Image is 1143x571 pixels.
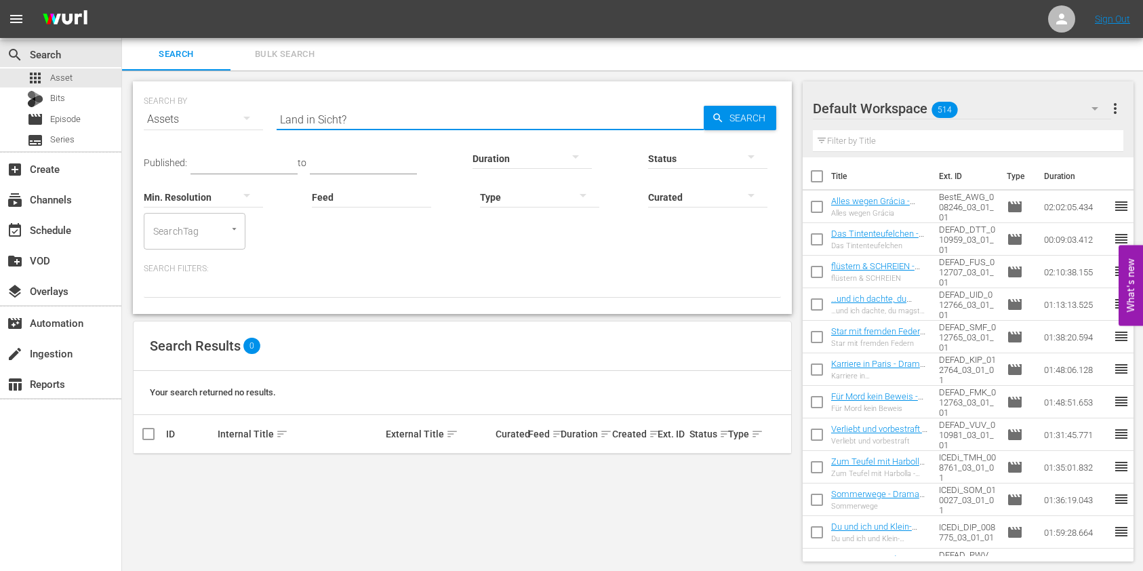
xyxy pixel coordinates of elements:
[831,372,928,380] div: Karriere in [GEOGRAPHIC_DATA]
[239,47,331,62] span: Bulk Search
[1039,321,1113,353] td: 01:38:20.594
[1119,245,1143,326] button: Open Feedback Widget
[1007,296,1023,313] span: Episode
[689,426,724,442] div: Status
[243,338,260,354] span: 0
[934,451,1002,484] td: ICEDi_TMH_008761_03_01_01
[831,229,924,249] a: Das Tintenteufelchen - Kids & Family, Trickfilm
[934,484,1002,516] td: ICEDi_SOM_010027_03_01_01
[831,209,928,218] div: Alles wegen Grácia
[934,288,1002,321] td: DEFAD_UID_012766_03_01_01
[934,418,1002,451] td: DEFAD_VUV_010981_03_01_01
[831,456,925,477] a: Zum Teufel mit Harbolla - Drama
[831,339,928,348] div: Star mit fremden Federn
[298,157,306,168] span: to
[931,96,957,124] span: 514
[1039,191,1113,223] td: 02:02:05.434
[7,253,23,269] span: VOD
[7,346,23,362] span: Ingestion
[1113,426,1129,442] span: reorder
[934,386,1002,418] td: DEFAD_FMK_012763_03_01_01
[27,132,43,149] span: Series
[228,222,241,235] button: Open
[7,283,23,300] span: Overlays
[831,469,928,478] div: Zum Teufel mit Harbolla - Eine Geschichte aus dem Jahre 1956
[649,428,661,440] span: sort
[1039,386,1113,418] td: 01:48:51.653
[218,426,382,442] div: Internal Title
[144,263,781,275] p: Search Filters:
[50,71,73,85] span: Asset
[7,222,23,239] span: Schedule
[27,91,43,107] div: Bits
[1007,394,1023,410] span: Episode
[1107,92,1123,125] button: more_vert
[931,157,999,195] th: Ext. ID
[1039,288,1113,321] td: 01:13:13.525
[1113,361,1129,377] span: reorder
[7,192,23,208] span: Channels
[144,157,187,168] span: Published:
[1113,263,1129,279] span: reorder
[831,404,928,413] div: Für Mord kein Beweis
[386,426,492,442] div: External Title
[7,47,23,63] span: Search
[150,338,241,354] span: Search Results
[50,113,81,126] span: Episode
[1007,264,1023,280] span: Episode
[166,429,214,439] div: ID
[831,534,928,543] div: Du und ich und Klein-[GEOGRAPHIC_DATA]
[831,521,917,542] a: Du und ich und Klein-Paris - Drama
[751,428,763,440] span: sort
[1007,459,1023,475] span: Episode
[1113,393,1129,410] span: reorder
[934,516,1002,549] td: ICEDi_DIP_008775_03_01_01
[50,92,65,105] span: Bits
[1007,492,1023,508] span: Episode
[728,426,750,442] div: Type
[831,196,915,216] a: Alles wegen Grácia - Drama, Romance
[831,437,928,446] div: Verliebt und vorbestraft
[813,90,1111,127] div: Default Workspace
[552,428,564,440] span: sort
[1007,427,1023,443] span: Episode
[1007,524,1023,540] span: Episode
[150,387,276,397] span: Your search returned no results.
[1039,451,1113,484] td: 01:35:01.832
[50,133,75,146] span: Series
[612,426,654,442] div: Created
[1113,296,1129,312] span: reorder
[1113,328,1129,344] span: reorder
[27,111,43,127] span: Episode
[831,359,925,379] a: Karriere in Paris - Drama sw
[831,307,928,315] div: …und ich dachte, du magst mich
[1007,329,1023,345] span: Episode
[1007,231,1023,248] span: Episode
[831,326,925,347] a: Star mit fremden Federn - Drama, Comedy sw
[1113,491,1129,507] span: reorder
[600,428,612,440] span: sort
[658,429,686,439] div: Ext. ID
[704,106,776,130] button: Search
[934,321,1002,353] td: DEFAD_SMF_012765_03_01_01
[7,315,23,332] span: Automation
[1039,484,1113,516] td: 01:36:19.043
[934,223,1002,256] td: DEFAD_DTT_010959_03_01_01
[1095,14,1130,24] a: Sign Out
[719,428,731,440] span: sort
[1113,198,1129,214] span: reorder
[130,47,222,62] span: Search
[1039,418,1113,451] td: 01:31:45.771
[934,353,1002,386] td: DEFAD_KIP_012764_03_01_01
[561,426,608,442] div: Duration
[1113,458,1129,475] span: reorder
[831,274,928,283] div: flüstern & SCHREIEN
[1007,361,1023,378] span: Episode
[276,428,288,440] span: sort
[1036,157,1117,195] th: Duration
[934,191,1002,223] td: BestE_AWG_008246_03_01_01
[528,426,557,442] div: Feed
[1113,231,1129,247] span: reorder
[144,100,263,138] div: Assets
[831,157,931,195] th: Title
